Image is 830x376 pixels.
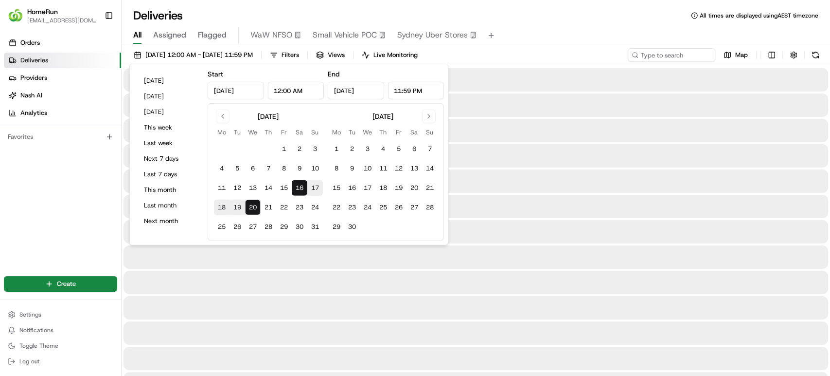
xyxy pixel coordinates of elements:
[20,74,47,82] span: Providers
[276,141,292,157] button: 1
[375,180,391,196] button: 18
[208,70,223,78] label: Start
[360,200,375,215] button: 24
[307,200,323,215] button: 24
[133,29,141,41] span: All
[276,127,292,137] th: Friday
[422,141,438,157] button: 7
[422,180,438,196] button: 21
[230,219,245,235] button: 26
[133,8,183,23] h1: Deliveries
[375,161,391,176] button: 11
[140,168,198,181] button: Last 7 days
[292,127,307,137] th: Saturday
[422,200,438,215] button: 28
[4,4,101,27] button: HomeRunHomeRun[EMAIL_ADDRESS][DOMAIN_NAME]
[250,29,292,41] span: WaW NFSO
[140,90,198,103] button: [DATE]
[276,161,292,176] button: 8
[245,180,261,196] button: 13
[140,152,198,166] button: Next 7 days
[261,219,276,235] button: 28
[307,219,323,235] button: 31
[153,29,186,41] span: Assigned
[8,8,23,23] img: HomeRun
[328,51,345,59] span: Views
[19,357,39,365] span: Log out
[27,7,58,17] button: HomeRun
[292,219,307,235] button: 30
[391,127,406,137] th: Friday
[4,339,117,353] button: Toggle Theme
[719,48,752,62] button: Map
[27,17,97,24] span: [EMAIL_ADDRESS][DOMAIN_NAME]
[360,180,375,196] button: 17
[145,51,253,59] span: [DATE] 12:00 AM - [DATE] 11:59 PM
[360,127,375,137] th: Wednesday
[344,161,360,176] button: 9
[307,180,323,196] button: 17
[375,127,391,137] th: Thursday
[4,276,117,292] button: Create
[20,56,48,65] span: Deliveries
[230,200,245,215] button: 19
[245,219,261,235] button: 27
[208,82,264,99] input: Date
[230,161,245,176] button: 5
[329,141,344,157] button: 1
[261,127,276,137] th: Thursday
[373,51,418,59] span: Live Monitoring
[140,214,198,228] button: Next month
[4,70,121,86] a: Providers
[329,180,344,196] button: 15
[344,141,360,157] button: 2
[700,12,818,19] span: All times are displayed using AEST timezone
[406,141,422,157] button: 6
[809,48,822,62] button: Refresh
[57,280,76,288] span: Create
[4,308,117,321] button: Settings
[328,70,339,78] label: End
[140,121,198,134] button: This week
[4,129,117,145] div: Favorites
[329,200,344,215] button: 22
[422,110,436,123] button: Go to next month
[307,127,323,137] th: Sunday
[375,141,391,157] button: 4
[258,112,279,121] div: [DATE]
[19,311,41,319] span: Settings
[19,326,53,334] span: Notifications
[276,219,292,235] button: 29
[329,127,344,137] th: Monday
[140,199,198,212] button: Last month
[4,53,121,68] a: Deliveries
[230,127,245,137] th: Tuesday
[628,48,715,62] input: Type to search
[20,38,40,47] span: Orders
[129,48,257,62] button: [DATE] 12:00 AM - [DATE] 11:59 PM
[360,161,375,176] button: 10
[214,127,230,137] th: Monday
[261,200,276,215] button: 21
[214,200,230,215] button: 18
[265,48,303,62] button: Filters
[140,74,198,88] button: [DATE]
[276,180,292,196] button: 15
[391,141,406,157] button: 5
[344,200,360,215] button: 23
[397,29,468,41] span: Sydney Uber Stores
[4,105,121,121] a: Analytics
[20,91,42,100] span: Nash AI
[292,161,307,176] button: 9
[372,112,393,121] div: [DATE]
[214,219,230,235] button: 25
[267,82,324,99] input: Time
[329,161,344,176] button: 8
[140,136,198,150] button: Last week
[292,180,307,196] button: 16
[328,82,384,99] input: Date
[406,180,422,196] button: 20
[20,109,47,117] span: Analytics
[198,29,227,41] span: Flagged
